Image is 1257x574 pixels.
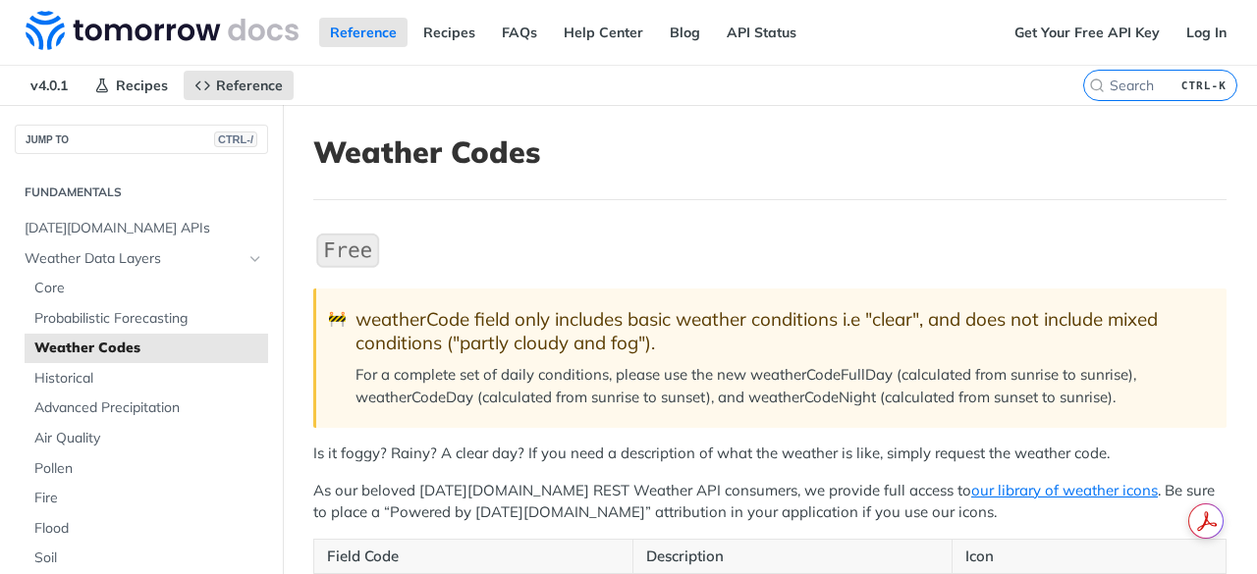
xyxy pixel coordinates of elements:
h1: Weather Codes [313,134,1227,170]
a: Weather Codes [25,334,268,363]
span: Fire [34,489,263,508]
span: Advanced Precipitation [34,398,263,418]
div: weatherCode field only includes basic weather conditions i.e "clear", and does not include mixed ... [355,308,1207,354]
a: Get Your Free API Key [1004,18,1171,47]
span: v4.0.1 [20,71,79,100]
a: Fire [25,484,268,513]
h2: Fundamentals [15,183,268,201]
p: Is it foggy? Rainy? A clear day? If you need a description of what the weather is like, simply re... [313,443,1227,465]
a: our library of weather icons [971,481,1158,499]
a: Help Center [553,18,654,47]
a: Recipes [412,18,486,47]
a: Advanced Precipitation [25,393,268,423]
p: Description [646,546,939,568]
a: Reference [319,18,408,47]
span: Soil [34,548,263,568]
span: Weather Codes [34,339,263,358]
a: Probabilistic Forecasting [25,304,268,334]
p: For a complete set of daily conditions, please use the new weatherCodeFullDay (calculated from su... [355,364,1207,408]
span: Recipes [116,77,168,94]
a: FAQs [491,18,548,47]
p: As our beloved [DATE][DOMAIN_NAME] REST Weather API consumers, we provide full access to . Be sur... [313,480,1227,524]
button: Hide subpages for Weather Data Layers [247,251,263,267]
span: Historical [34,369,263,389]
span: [DATE][DOMAIN_NAME] APIs [25,219,263,238]
span: Weather Data Layers [25,249,243,269]
kbd: CTRL-K [1176,76,1231,95]
span: Air Quality [34,429,263,448]
svg: Search [1089,78,1105,93]
a: Historical [25,364,268,393]
a: Recipes [83,71,179,100]
span: Core [34,279,263,298]
span: Reference [216,77,283,94]
a: Reference [184,71,294,100]
a: Pollen [25,454,268,484]
a: [DATE][DOMAIN_NAME] APIs [15,214,268,243]
a: Air Quality [25,424,268,453]
span: Flood [34,519,263,539]
a: Core [25,274,268,303]
a: Flood [25,514,268,544]
button: JUMP TOCTRL-/ [15,125,268,154]
span: 🚧 [328,308,347,331]
a: API Status [716,18,807,47]
p: Icon [965,546,1213,568]
a: Weather Data LayersHide subpages for Weather Data Layers [15,244,268,274]
img: Tomorrow.io Weather API Docs [26,11,299,50]
p: Field Code [327,546,620,568]
a: Soil [25,544,268,573]
span: Probabilistic Forecasting [34,309,263,329]
a: Log In [1175,18,1237,47]
a: Blog [659,18,711,47]
span: Pollen [34,459,263,479]
span: CTRL-/ [214,131,257,147]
